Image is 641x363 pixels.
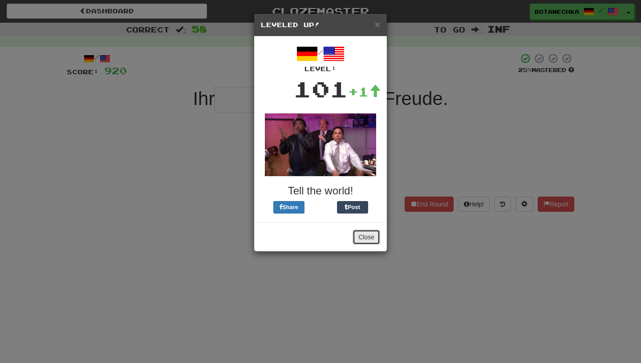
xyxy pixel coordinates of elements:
[261,20,380,29] h5: Leveled Up!
[261,185,380,197] h3: Tell the world!
[375,20,380,29] button: Close
[265,113,376,176] img: office-a80e9430007fca076a14268f5cfaac02a5711bd98b344892871d2edf63981756.gif
[261,65,380,73] div: Level:
[348,83,381,101] div: +1
[337,201,368,214] button: Post
[273,201,304,214] button: Share
[304,201,337,214] iframe: X Post Button
[293,73,348,105] div: 101
[353,230,380,245] button: Close
[261,43,380,73] div: /
[375,19,380,29] span: ×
